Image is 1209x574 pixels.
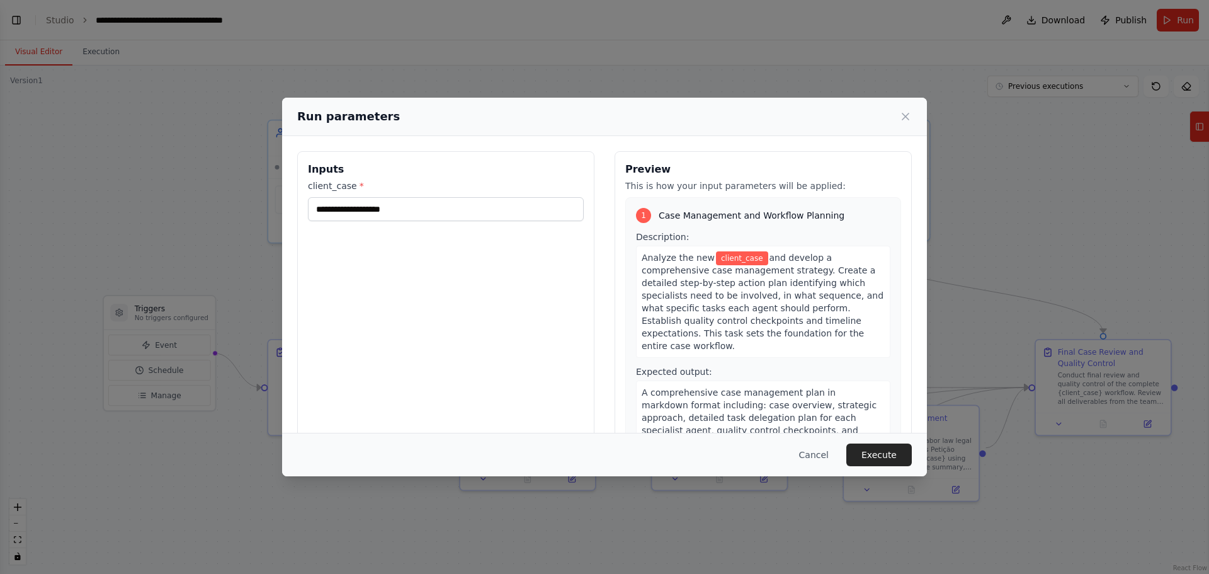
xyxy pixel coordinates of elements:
span: Description: [636,232,689,242]
button: Cancel [789,444,839,466]
span: Case Management and Workflow Planning [659,209,844,222]
span: and develop a comprehensive case management strategy. Create a detailed step-by-step action plan ... [642,253,883,351]
label: client_case [308,180,584,192]
span: Analyze the new [642,253,715,263]
p: This is how your input parameters will be applied: [625,180,901,192]
span: Expected output: [636,367,712,377]
span: A comprehensive case management plan in markdown format including: case overview, strategic appro... [642,387,877,448]
h2: Run parameters [297,108,400,125]
h3: Inputs [308,162,584,177]
div: 1 [636,208,651,223]
span: Variable: client_case [716,251,768,265]
button: Execute [846,444,912,466]
h3: Preview [625,162,901,177]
